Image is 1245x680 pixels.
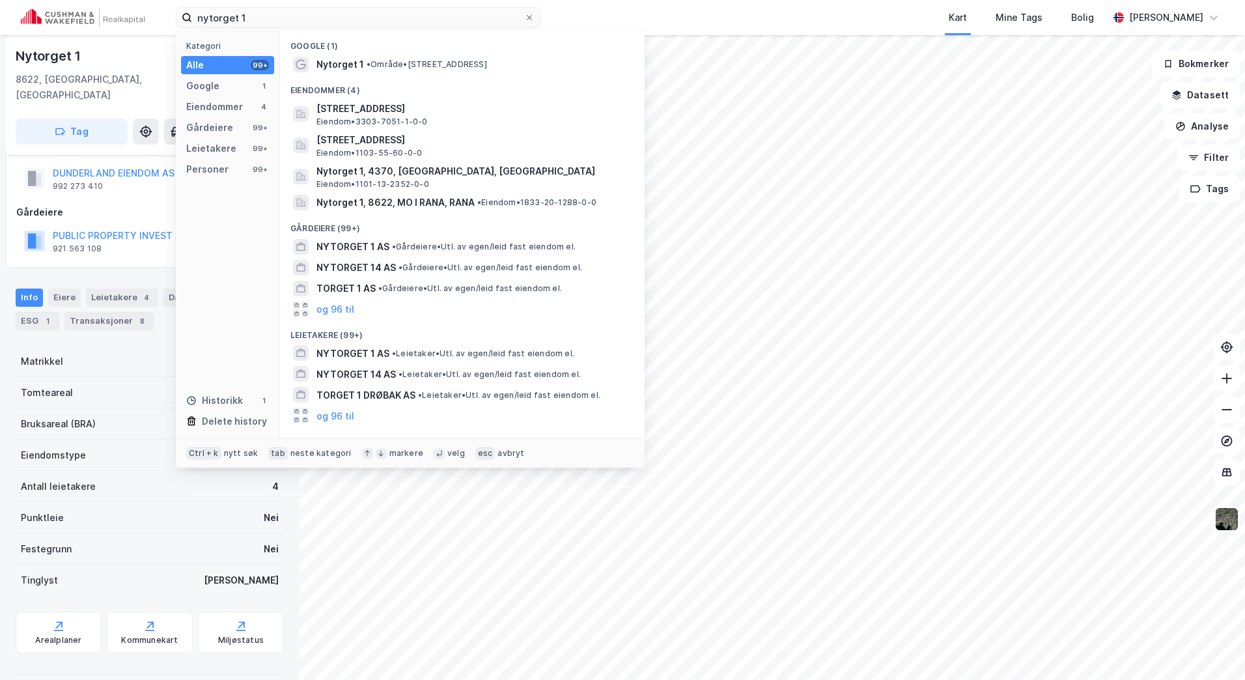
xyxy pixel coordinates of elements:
[48,289,81,307] div: Eiere
[280,213,645,236] div: Gårdeiere (99+)
[1180,617,1245,680] iframe: Chat Widget
[121,635,178,645] div: Kommunekart
[316,388,415,403] span: TORGET 1 DRØBAK AS
[367,59,487,70] span: Område • [STREET_ADDRESS]
[1129,10,1203,25] div: [PERSON_NAME]
[392,242,396,251] span: •
[86,289,158,307] div: Leietakere
[316,148,422,158] span: Eiendom • 1103-55-60-0-0
[316,367,396,382] span: NYTORGET 14 AS
[259,81,269,91] div: 1
[16,46,83,66] div: Nytorget 1
[268,447,288,460] div: tab
[186,78,219,94] div: Google
[186,120,233,135] div: Gårdeiere
[477,197,596,208] span: Eiendom • 1833-20-1288-0-0
[202,414,267,429] div: Delete history
[316,302,354,317] button: og 96 til
[389,448,423,459] div: markere
[259,102,269,112] div: 4
[1152,51,1240,77] button: Bokmerker
[399,369,581,380] span: Leietaker • Utl. av egen/leid fast eiendom el.
[392,348,574,359] span: Leietaker • Utl. av egen/leid fast eiendom el.
[135,315,148,328] div: 8
[399,369,402,379] span: •
[392,348,396,358] span: •
[1179,176,1240,202] button: Tags
[251,122,269,133] div: 99+
[1160,82,1240,108] button: Datasett
[21,479,96,494] div: Antall leietakere
[378,283,562,294] span: Gårdeiere • Utl. av egen/leid fast eiendom el.
[316,57,364,72] span: Nytorget 1
[949,10,967,25] div: Kart
[53,181,103,191] div: 992 273 410
[1164,113,1240,139] button: Analyse
[477,197,481,207] span: •
[186,141,236,156] div: Leietakere
[1071,10,1094,25] div: Bolig
[1180,617,1245,680] div: Kontrollprogram for chat
[280,426,645,449] div: Personer (99+)
[21,354,63,369] div: Matrikkel
[251,164,269,175] div: 99+
[21,541,72,557] div: Festegrunn
[280,31,645,54] div: Google (1)
[280,320,645,343] div: Leietakere (99+)
[399,262,402,272] span: •
[316,101,629,117] span: [STREET_ADDRESS]
[204,573,279,588] div: [PERSON_NAME]
[21,385,73,401] div: Tomteareal
[163,289,228,307] div: Datasett
[497,448,524,459] div: avbryt
[996,10,1042,25] div: Mine Tags
[392,242,576,252] span: Gårdeiere • Utl. av egen/leid fast eiendom el.
[316,163,629,179] span: Nytorget 1, 4370, [GEOGRAPHIC_DATA], [GEOGRAPHIC_DATA]
[186,57,204,73] div: Alle
[16,119,128,145] button: Tag
[259,395,269,406] div: 1
[316,346,389,361] span: NYTORGET 1 AS
[21,510,64,526] div: Punktleie
[316,239,389,255] span: NYTORGET 1 AS
[1177,145,1240,171] button: Filter
[418,390,600,401] span: Leietaker • Utl. av egen/leid fast eiendom el.
[53,244,102,254] div: 921 563 108
[316,132,629,148] span: [STREET_ADDRESS]
[224,448,259,459] div: nytt søk
[475,447,496,460] div: esc
[35,635,81,645] div: Arealplaner
[251,60,269,70] div: 99+
[264,510,279,526] div: Nei
[16,289,43,307] div: Info
[16,205,283,220] div: Gårdeiere
[192,8,524,27] input: Søk på adresse, matrikkel, gårdeiere, leietakere eller personer
[316,408,354,423] button: og 96 til
[290,448,352,459] div: neste kategori
[186,99,243,115] div: Eiendommer
[316,179,429,190] span: Eiendom • 1101-13-2352-0-0
[316,195,475,210] span: Nytorget 1, 8622, MO I RANA, RANA
[16,72,222,103] div: 8622, [GEOGRAPHIC_DATA], [GEOGRAPHIC_DATA]
[367,59,371,69] span: •
[316,281,376,296] span: TORGET 1 AS
[1214,507,1239,531] img: 9k=
[399,262,582,273] span: Gårdeiere • Utl. av egen/leid fast eiendom el.
[418,390,422,400] span: •
[264,541,279,557] div: Nei
[447,448,465,459] div: velg
[21,447,86,463] div: Eiendomstype
[316,117,428,127] span: Eiendom • 3303-7051-1-0-0
[186,393,243,408] div: Historikk
[186,162,229,177] div: Personer
[41,315,54,328] div: 1
[21,573,58,588] div: Tinglyst
[16,312,59,330] div: ESG
[64,312,154,330] div: Transaksjoner
[280,75,645,98] div: Eiendommer (4)
[218,635,264,645] div: Miljøstatus
[251,143,269,154] div: 99+
[186,447,221,460] div: Ctrl + k
[140,291,153,304] div: 4
[186,41,274,51] div: Kategori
